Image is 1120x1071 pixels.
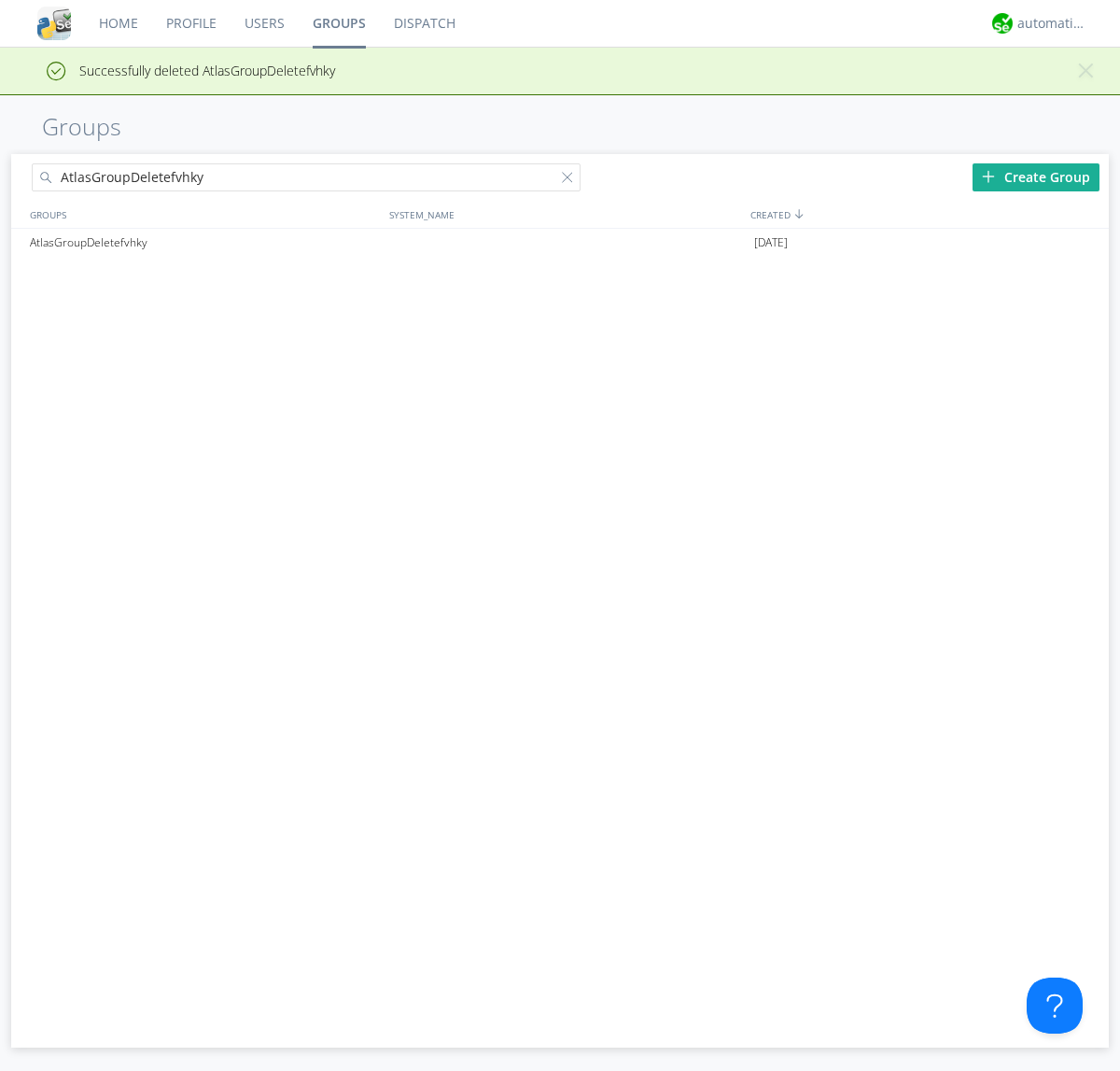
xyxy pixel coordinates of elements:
[992,13,1013,34] img: d2d01cd9b4174d08988066c6d424eccd
[11,229,1109,257] a: AtlasGroupDeletefvhky[DATE]
[32,163,581,191] input: Search groups
[982,170,995,183] img: plus.svg
[385,201,746,228] div: SYSTEM_NAME
[754,229,788,257] span: [DATE]
[25,201,380,228] div: GROUPS
[1017,14,1087,33] div: automation+atlas
[37,7,71,40] img: cddb5a64eb264b2086981ab96f4c1ba7
[14,62,335,79] span: Successfully deleted AtlasGroupDeletefvhky
[973,163,1099,191] div: Create Group
[1027,978,1083,1034] iframe: Toggle Customer Support
[25,229,385,257] div: AtlasGroupDeletefvhky
[746,201,1109,228] div: CREATED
